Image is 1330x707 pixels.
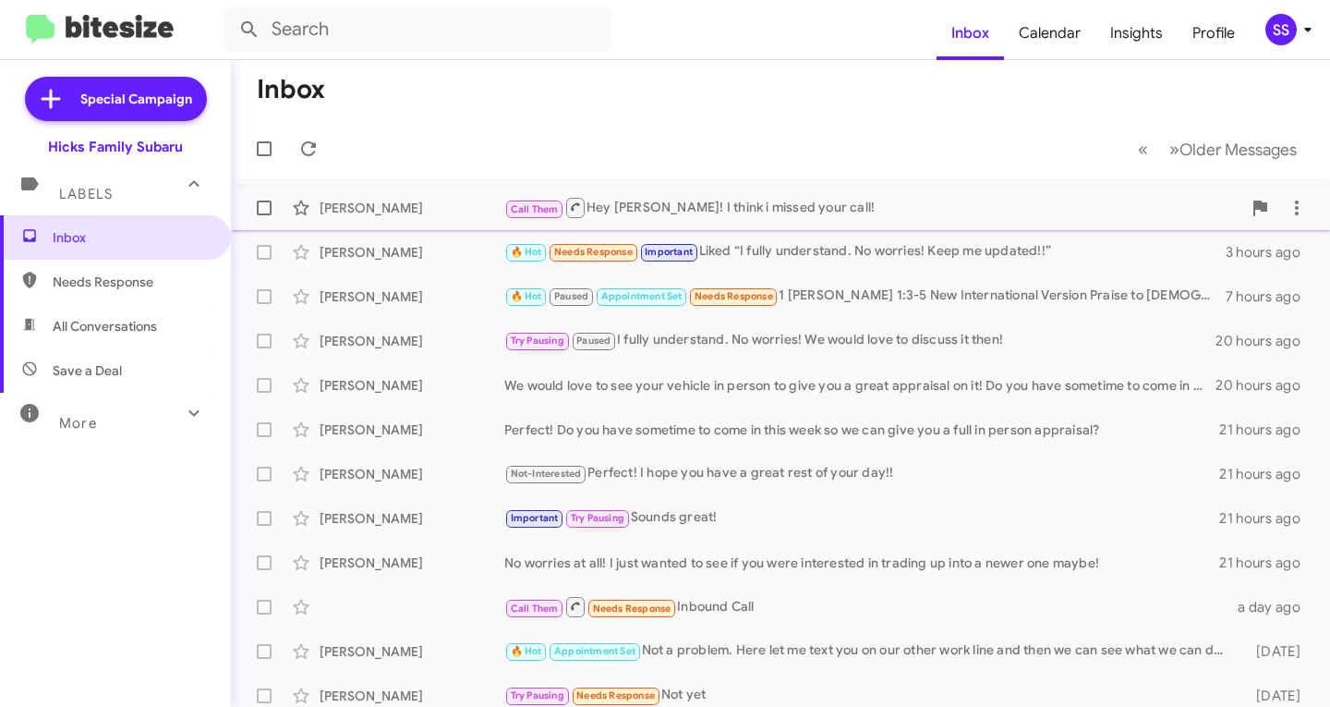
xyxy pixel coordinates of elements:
[554,246,633,258] span: Needs Response
[1178,6,1250,60] a: Profile
[576,689,655,701] span: Needs Response
[1158,130,1308,168] button: Next
[511,603,559,615] span: Call Them
[511,512,559,524] span: Important
[504,685,1235,706] div: Not yet
[571,512,624,524] span: Try Pausing
[320,642,504,661] div: [PERSON_NAME]
[511,290,542,302] span: 🔥 Hot
[320,332,504,350] div: [PERSON_NAME]
[511,246,542,258] span: 🔥 Hot
[504,463,1219,484] div: Perfect! I hope you have a great rest of your day!!
[320,243,504,262] div: [PERSON_NAME]
[53,228,210,247] span: Inbox
[320,465,504,483] div: [PERSON_NAME]
[504,241,1226,262] div: Liked “I fully understand. No worries! Keep me updated!!”
[320,287,504,306] div: [PERSON_NAME]
[937,6,1004,60] a: Inbox
[554,645,635,657] span: Appointment Set
[1265,14,1297,45] div: SS
[59,415,97,432] span: More
[504,507,1219,529] div: Sounds great!
[504,595,1235,618] div: Inbound Call
[554,290,588,302] span: Paused
[257,75,325,104] h1: Inbox
[320,687,504,705] div: [PERSON_NAME]
[1095,6,1178,60] a: Insights
[504,640,1235,662] div: Not a problem. Here let me text you on our other work line and then we can see what we can do for...
[695,290,773,302] span: Needs Response
[320,199,504,217] div: [PERSON_NAME]
[601,290,683,302] span: Appointment Set
[511,335,564,347] span: Try Pausing
[1219,465,1315,483] div: 21 hours ago
[1235,687,1315,705] div: [DATE]
[504,421,1219,439] div: Perfect! Do you have sometime to come in this week so we can give you a full in person appraisal?
[320,376,504,395] div: [PERSON_NAME]
[80,90,192,108] span: Special Campaign
[1219,554,1315,572] div: 21 hours ago
[1215,376,1315,395] div: 20 hours ago
[1235,598,1315,616] div: a day ago
[53,317,157,335] span: All Conversations
[504,330,1215,351] div: I fully understand. No worries! We would love to discuss it then!
[504,286,1226,307] div: 1 [PERSON_NAME] 1:3-5 New International Version Praise to [DEMOGRAPHIC_DATA] for a Living Hope 3 ...
[1235,642,1315,661] div: [DATE]
[1250,14,1310,45] button: SS
[1215,332,1315,350] div: 20 hours ago
[320,554,504,572] div: [PERSON_NAME]
[511,689,564,701] span: Try Pausing
[59,186,113,202] span: Labels
[504,554,1219,572] div: No worries at all! I just wanted to see if you were interested in trading up into a newer one maybe!
[1226,287,1315,306] div: 7 hours ago
[504,376,1215,395] div: We would love to see your vehicle in person to give you a great appraisal on it! Do you have some...
[1169,138,1179,161] span: »
[645,246,693,258] span: Important
[1226,243,1315,262] div: 3 hours ago
[224,7,611,52] input: Search
[1128,130,1308,168] nav: Page navigation example
[511,645,542,657] span: 🔥 Hot
[1127,130,1159,168] button: Previous
[593,603,671,615] span: Needs Response
[53,361,122,380] span: Save a Deal
[53,273,210,291] span: Needs Response
[1138,138,1148,161] span: «
[1219,509,1315,528] div: 21 hours ago
[320,421,504,439] div: [PERSON_NAME]
[511,203,559,215] span: Call Them
[1004,6,1095,60] a: Calendar
[504,196,1241,219] div: Hey [PERSON_NAME]! I think i missed your call!
[320,509,504,528] div: [PERSON_NAME]
[25,77,207,121] a: Special Campaign
[1219,421,1315,439] div: 21 hours ago
[1179,140,1297,160] span: Older Messages
[48,138,183,156] div: Hicks Family Subaru
[576,335,611,347] span: Paused
[511,468,582,480] span: Not-Interested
